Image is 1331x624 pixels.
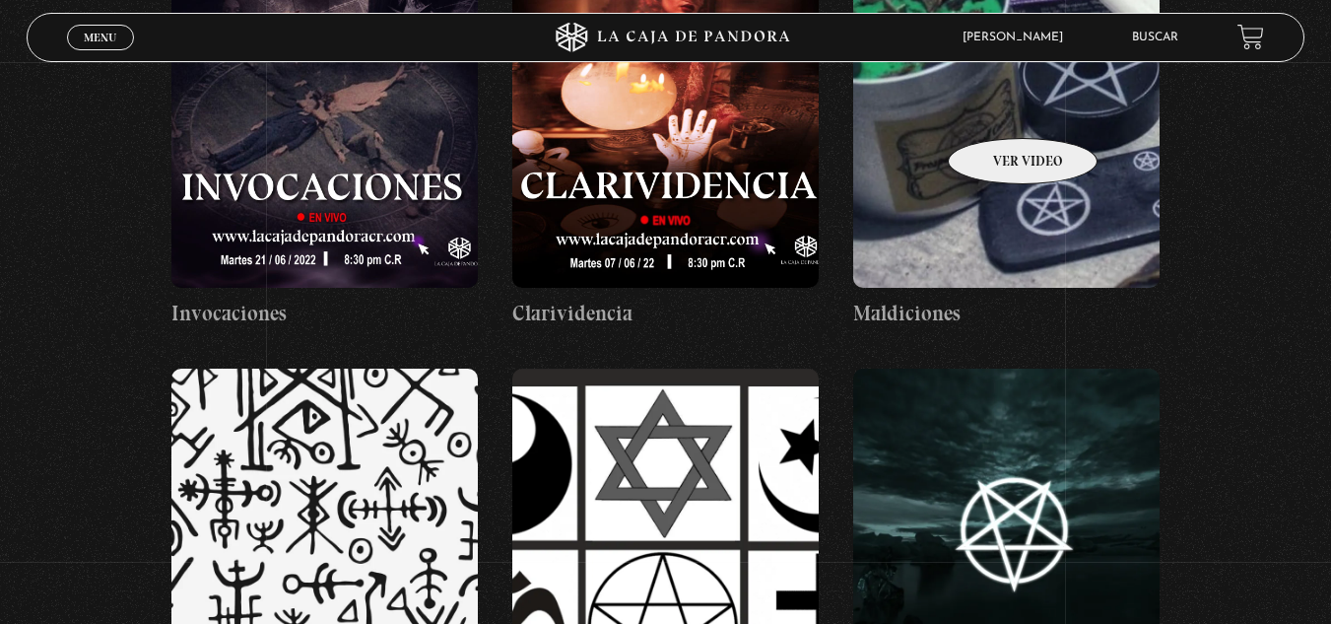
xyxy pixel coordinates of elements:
[171,298,478,329] h4: Invocaciones
[84,32,116,43] span: Menu
[953,32,1083,43] span: [PERSON_NAME]
[853,298,1160,329] h4: Maldiciones
[512,298,819,329] h4: Clarividencia
[1237,24,1264,50] a: View your shopping cart
[1132,32,1178,43] a: Buscar
[77,47,123,61] span: Cerrar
